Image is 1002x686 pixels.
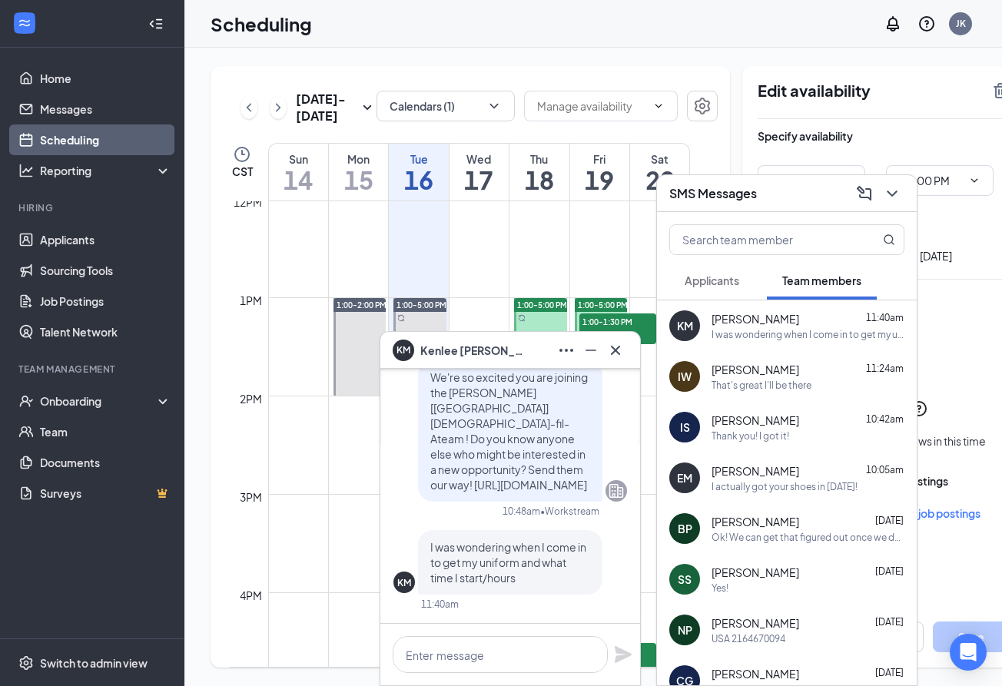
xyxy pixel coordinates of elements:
span: We're so excited you are joining the [PERSON_NAME] [[GEOGRAPHIC_DATA]] [DEMOGRAPHIC_DATA]-fil-Ate... [430,370,588,492]
svg: Settings [18,655,34,671]
svg: Analysis [18,163,34,178]
a: September 18, 2025 [509,144,569,200]
a: Applicants [40,224,171,255]
svg: QuestionInfo [917,15,936,33]
div: IW [678,369,692,384]
div: Thank you! I got it! [712,429,789,442]
a: September 14, 2025 [269,144,328,200]
span: [DATE] [875,616,904,628]
h1: 20 [630,167,689,193]
svg: Minimize [582,341,600,360]
h1: 14 [269,167,328,193]
svg: ComposeMessage [855,184,874,203]
a: Job Postings [40,286,171,316]
span: 10:05am [866,464,904,476]
button: Plane [614,645,632,664]
svg: Notifications [884,15,902,33]
span: 11:24am [866,363,904,374]
svg: ChevronDown [652,100,665,112]
h1: 19 [570,167,629,193]
a: Sourcing Tools [40,255,171,286]
a: September 20, 2025 [630,144,689,200]
span: [DATE] [875,667,904,678]
div: 3pm [237,489,265,505]
span: 1:00-5:00 PM [517,300,567,310]
span: Team members [782,273,861,287]
h1: 16 [389,167,448,193]
h3: [DATE] - [DATE] [296,91,358,124]
div: Thu [509,151,569,167]
button: ChevronDown [880,181,904,206]
span: [PERSON_NAME] [712,463,799,479]
div: USA 2164670094 [712,632,785,645]
span: [PERSON_NAME] [712,666,799,681]
a: September 19, 2025 [570,144,629,200]
span: 1:00-1:30 PM [579,313,656,329]
span: CST [232,164,253,179]
div: 11:40am [421,598,459,611]
span: Applicants [685,273,739,287]
span: 11:40am [866,312,904,323]
a: Scheduling [40,124,171,155]
button: ComposeMessage [852,181,877,206]
a: Messages [40,94,171,124]
div: Open Intercom Messenger [950,634,987,671]
div: Reporting [40,163,172,178]
div: I actually got your shoes in [DATE]! [712,480,858,493]
div: Tue [389,151,448,167]
button: Minimize [579,338,603,363]
span: [DATE] [875,515,904,526]
h1: 17 [450,167,509,193]
button: Settings [687,91,718,121]
svg: SmallChevronDown [358,98,377,117]
div: 1pm [237,292,265,309]
a: Settings [687,91,718,124]
div: Wed [450,151,509,167]
a: September 16, 2025 [389,144,448,200]
div: 10:48am [503,505,540,518]
a: Home [40,63,171,94]
svg: Ellipses [557,341,576,360]
span: [PERSON_NAME] [712,514,799,529]
a: Talent Network [40,316,171,347]
svg: Sync [397,314,405,322]
span: [PERSON_NAME] [712,362,799,377]
h2: Edit availability [758,81,982,100]
div: Sat [630,151,689,167]
span: 1:00-5:00 PM [578,300,628,310]
svg: Company [607,482,625,500]
button: Ellipses [554,338,579,363]
div: Team Management [18,363,168,376]
a: September 17, 2025 [450,144,509,200]
svg: QuestionInfo [910,399,928,418]
span: [PERSON_NAME] [712,565,799,580]
h3: SMS Messages [669,185,757,202]
div: 12pm [231,194,265,210]
span: 1:00-5:00 PM [396,300,446,310]
div: EM [677,470,692,486]
div: I was wondering when I come in to get my uniform and what time I start/hours [712,328,904,341]
span: [PERSON_NAME] [712,615,799,631]
span: I was wondering when I come in to get my uniform and what time I start/hours [430,540,586,585]
div: IS [680,419,690,435]
div: Switch to admin view [40,655,148,671]
div: Ok! We can get that figured out once we do your orientation. [712,531,904,544]
div: Fri [570,151,629,167]
h1: Scheduling [211,11,312,37]
svg: MagnifyingGlass [883,234,895,246]
svg: Clock [233,145,251,164]
svg: Sync [518,314,526,322]
span: Kenlee [PERSON_NAME] [420,342,528,359]
div: Mon [329,151,388,167]
div: Only [DATE] [894,248,952,263]
h1: 18 [509,167,569,193]
span: • Workstream [540,505,599,518]
input: Search team member [670,225,852,254]
a: Team [40,416,171,447]
a: SurveysCrown [40,478,171,509]
button: ChevronLeft [241,96,257,119]
div: 2pm [237,390,265,407]
svg: ChevronRight [270,98,286,117]
h1: 15 [329,167,388,193]
span: [PERSON_NAME] [712,311,799,326]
